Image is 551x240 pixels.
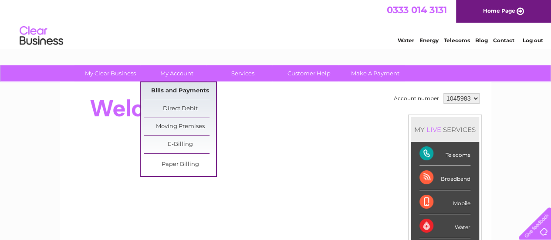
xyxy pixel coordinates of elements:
img: logo.png [19,23,64,49]
a: Blog [475,37,488,44]
div: Mobile [419,190,470,214]
div: Broadband [419,166,470,190]
a: Contact [493,37,514,44]
div: LIVE [425,125,443,134]
a: Moving Premises [144,118,216,135]
a: Direct Debit [144,100,216,118]
a: E-Billing [144,136,216,153]
div: Water [419,214,470,238]
a: Customer Help [273,65,345,81]
a: Log out [522,37,543,44]
a: Telecoms [444,37,470,44]
a: Water [398,37,414,44]
a: Energy [419,37,439,44]
a: Paper Billing [144,156,216,173]
a: Services [207,65,279,81]
a: My Account [141,65,213,81]
a: Bills and Payments [144,82,216,100]
div: MY SERVICES [411,117,479,142]
a: Make A Payment [339,65,411,81]
div: Telecoms [419,142,470,166]
div: Clear Business is a trading name of Verastar Limited (registered in [GEOGRAPHIC_DATA] No. 3667643... [70,5,482,42]
td: Account number [392,91,441,106]
a: My Clear Business [74,65,146,81]
a: 0333 014 3131 [387,4,447,15]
